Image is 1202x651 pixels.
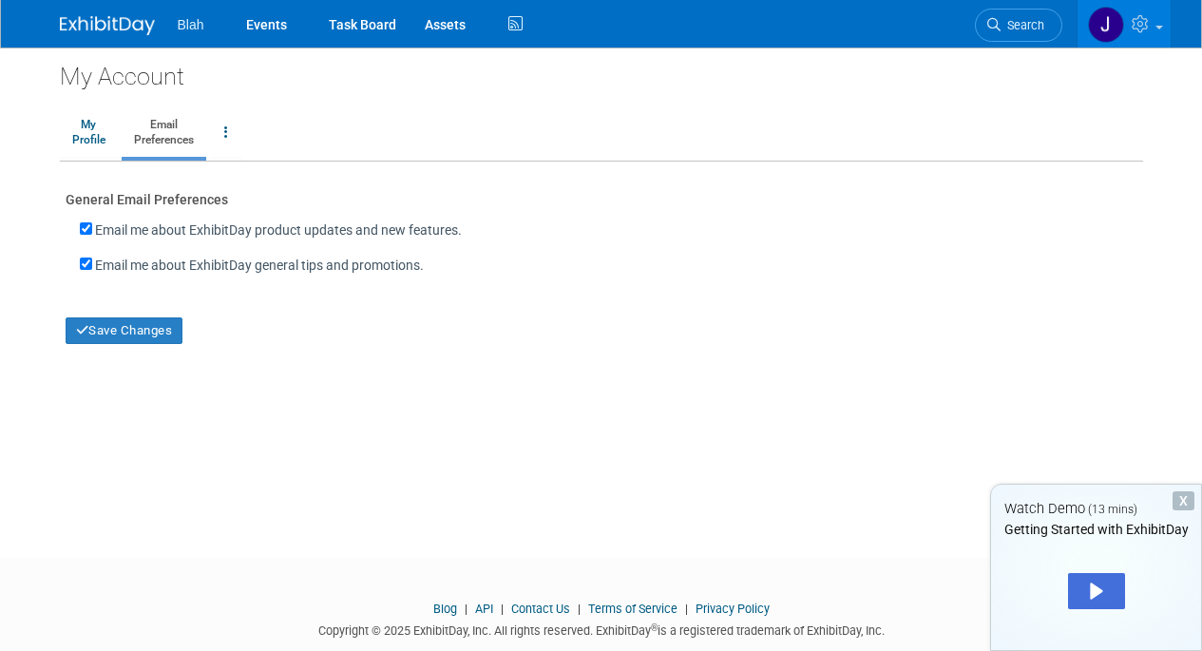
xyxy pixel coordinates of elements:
a: API [475,602,493,616]
a: Terms of Service [588,602,677,616]
div: Getting Started with ExhibitDay [991,520,1201,539]
span: Blah [178,17,204,32]
div: My Account [60,48,1143,93]
div: Watch Demo [991,499,1201,519]
span: | [460,602,472,616]
label: Email me about ExhibitDay product updates and new features. [95,220,462,239]
a: Blog [433,602,457,616]
a: Contact Us [511,602,570,616]
div: General Email Preferences [66,185,1137,209]
div: Play [1068,573,1125,609]
div: Dismiss [1173,491,1194,510]
a: Privacy Policy [696,602,770,616]
button: Save Changes [66,317,183,344]
span: Search [1001,18,1044,32]
span: (13 mins) [1088,503,1137,516]
label: Email me about ExhibitDay general tips and promotions. [95,256,424,275]
a: Search [975,9,1062,42]
sup: ® [651,622,658,633]
span: | [496,602,508,616]
img: ExhibitDay [60,16,155,35]
a: EmailPreferences [122,109,206,157]
span: | [573,602,585,616]
a: MyProfile [60,109,118,157]
img: julia son [1088,7,1124,43]
span: | [680,602,693,616]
